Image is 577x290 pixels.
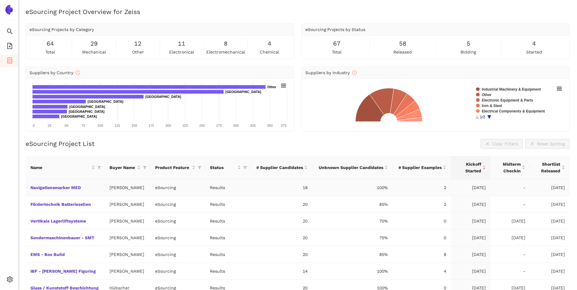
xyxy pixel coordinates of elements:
[150,246,205,263] td: eSourcing
[305,27,365,32] span: eSourcing Projects by Status
[393,156,451,179] th: this column's title is # Supplier Examples,this column is sortable
[398,164,442,171] span: # Supplier Examples
[69,105,105,109] text: [GEOGRAPHIC_DATA]
[251,196,312,213] td: 20
[88,100,123,103] text: [GEOGRAPHIC_DATA]
[26,156,105,179] th: this column's title is Name,this column is sortable
[312,263,392,280] td: 100%
[155,164,191,171] span: Product Feature
[182,124,188,127] text: 225
[332,49,342,55] span: total
[134,39,141,48] span: 12
[451,263,491,280] td: [DATE]
[205,230,251,246] td: Results
[205,196,251,213] td: Results
[105,196,150,213] td: [PERSON_NAME]
[530,196,570,213] td: [DATE]
[251,156,312,179] th: this column's title is # Supplier Candidates,this column is sortable
[142,163,148,172] span: filter
[482,109,545,113] text: Electrical Components & Equipment
[150,156,205,179] th: this column's title is Product Feature,this column is sortable
[491,156,530,179] th: this column's title is Midterm Checkin,this column is sortable
[114,124,120,127] text: 125
[305,70,356,75] span: Suppliers by Industry
[312,213,392,230] td: 70%
[480,115,485,119] text: 1/2
[224,39,228,48] span: 8
[96,163,102,172] span: filter
[267,85,276,89] text: Other
[105,179,150,196] td: [PERSON_NAME]
[205,213,251,230] td: Results
[491,213,530,230] td: [DATE]
[165,124,171,127] text: 200
[205,179,251,196] td: Results
[267,124,273,127] text: 350
[131,124,137,127] text: 150
[525,139,570,149] button: closeReset Sorting
[97,166,101,169] span: filter
[199,124,205,127] text: 250
[205,263,251,280] td: Results
[482,87,541,91] text: Industrial Machinery & Equipment
[317,164,383,171] span: Unknown Supplier Candidates
[532,39,536,48] span: 4
[281,124,286,127] text: 375
[150,230,205,246] td: eSourcing
[393,263,451,280] td: 4
[482,98,533,102] text: Electronic Equipment & Parts
[251,179,312,196] td: 18
[250,124,255,127] text: 325
[530,263,570,280] td: [DATE]
[132,49,144,55] span: other
[205,156,251,179] th: this column's title is Status,this column is sortable
[7,41,13,53] span: file-add
[30,70,80,75] span: Suppliers by Country
[530,230,570,246] td: [DATE]
[196,163,203,172] span: filter
[216,124,222,127] text: 275
[82,49,106,55] span: mechanical
[33,124,34,127] text: 0
[530,179,570,196] td: [DATE]
[482,93,492,97] text: Other
[530,213,570,230] td: [DATE]
[150,213,205,230] td: eSourcing
[495,161,521,174] span: Midterm Checkin
[145,95,181,98] text: [GEOGRAPHIC_DATA]
[7,55,13,67] span: container
[105,230,150,246] td: [PERSON_NAME]
[30,164,90,171] span: Name
[47,39,54,48] span: 64
[451,246,491,263] td: [DATE]
[150,196,205,213] td: eSourcing
[233,124,239,127] text: 300
[64,124,68,127] text: 50
[393,179,451,196] td: 2
[456,161,481,174] span: Kickoff Started
[451,179,491,196] td: [DATE]
[205,246,251,263] td: Results
[243,166,247,169] span: filter
[148,124,154,127] text: 175
[491,179,530,196] td: -
[69,110,105,113] text: [GEOGRAPHIC_DATA]
[393,49,412,55] span: released
[7,274,13,286] span: setting
[481,139,523,149] button: closeClear Filters
[530,246,570,263] td: [DATE]
[451,196,491,213] td: [DATE]
[312,196,392,213] td: 85%
[48,124,51,127] text: 25
[210,164,236,171] span: Status
[61,115,97,118] text: [GEOGRAPHIC_DATA]
[150,179,205,196] td: eSourcing
[251,263,312,280] td: 14
[206,49,245,55] span: electromechanical
[225,90,261,94] text: [GEOGRAPHIC_DATA]
[451,230,491,246] td: [DATE]
[333,39,340,48] span: 67
[45,49,55,55] span: total
[178,39,185,48] span: 11
[198,166,201,169] span: filter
